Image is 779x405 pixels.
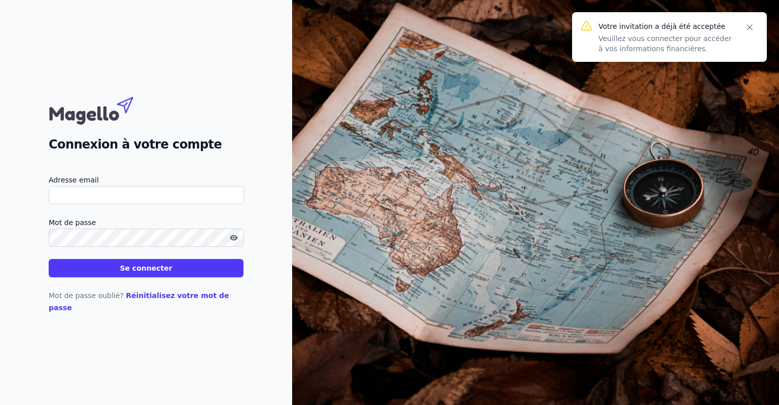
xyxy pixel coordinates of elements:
[49,291,229,312] a: Réinitialisez votre mot de passe
[598,33,732,54] p: Veuillez vous connecter pour accéder à vos informations financières.
[49,259,243,277] button: Se connecter
[598,21,732,31] p: Votre invitation a déjà été acceptée
[49,135,243,154] h2: Connexion à votre compte
[49,174,243,186] label: Adresse email
[49,289,243,314] p: Mot de passe oublié?
[49,92,155,127] img: Magello
[49,216,243,229] label: Mot de passe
